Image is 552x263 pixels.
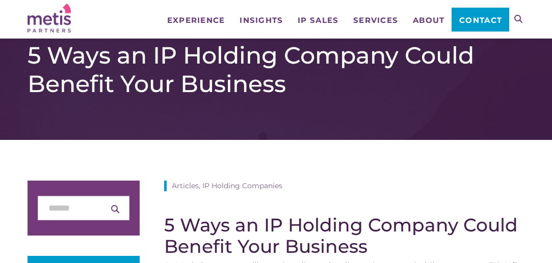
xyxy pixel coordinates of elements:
span: About [413,16,444,24]
span: Insights [240,16,283,24]
a: Contact [452,8,509,32]
h2: 5 Ways an IP Holding Company Could Benefit Your Business [164,214,524,257]
span: Experience [167,16,225,24]
span: IP Sales [298,16,338,24]
div: Articles, IP Holding Companies [164,181,524,191]
img: Metis Partners [28,4,71,33]
h1: 5 Ways an IP Holding Company Could Benefit Your Business [28,41,524,98]
span: Services [353,16,398,24]
span: Contact [459,16,502,24]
